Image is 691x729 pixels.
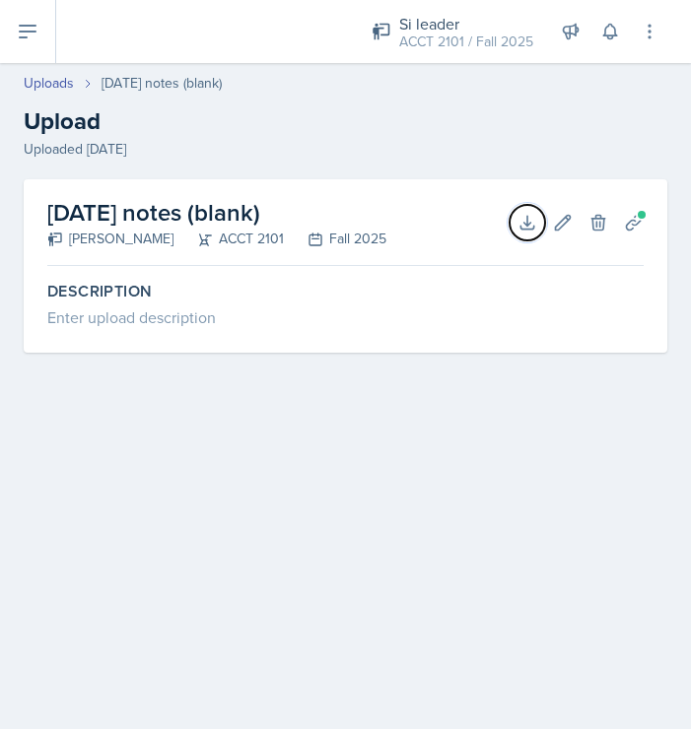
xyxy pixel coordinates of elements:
div: Enter upload description [47,305,644,329]
div: Si leader [399,12,533,35]
a: Uploads [24,73,74,94]
div: [PERSON_NAME] [47,229,173,249]
div: Fall 2025 [284,229,386,249]
h2: [DATE] notes (blank) [47,195,386,231]
label: Description [47,282,644,301]
h2: Upload [24,103,667,139]
div: [DATE] notes (blank) [102,73,222,94]
div: Uploaded [DATE] [24,139,667,160]
div: ACCT 2101 [173,229,284,249]
div: ACCT 2101 / Fall 2025 [399,32,533,52]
